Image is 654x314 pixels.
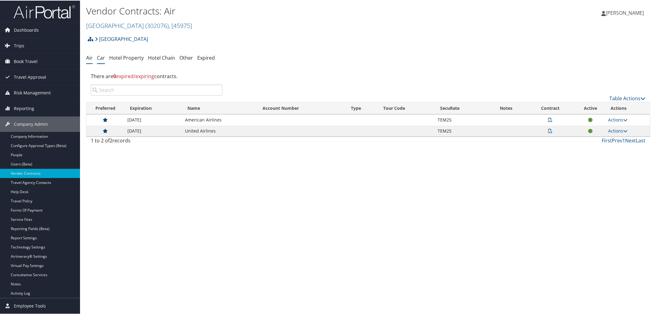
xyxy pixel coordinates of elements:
td: United Airlines [182,125,257,136]
th: Expiration: activate to sort column ascending [124,102,182,114]
a: Last [636,137,646,143]
span: ( 302076 ) [145,21,169,29]
span: Book Travel [14,53,38,69]
strong: 0 [113,72,116,79]
a: Air [86,54,93,61]
a: Next [625,137,636,143]
div: There are contracts. [86,67,650,84]
a: Other [179,54,193,61]
a: Actions [608,116,628,122]
a: [GEOGRAPHIC_DATA] [95,32,148,45]
th: Preferred: activate to sort column ascending [86,102,124,114]
img: airportal-logo.png [14,4,75,18]
div: 1 to 2 of records [91,136,223,147]
h1: Vendor Contracts: Air [86,4,462,17]
span: Travel Approval [14,69,46,84]
span: Company Admin [14,116,48,131]
span: Risk Management [14,85,51,100]
a: Table Actions [610,94,646,101]
th: Tour Code: activate to sort column ascending [378,102,435,114]
a: First [602,137,612,143]
a: [PERSON_NAME] [602,3,650,22]
a: [GEOGRAPHIC_DATA] [86,21,192,29]
td: TEM25 [435,114,488,125]
a: Hotel Property [109,54,144,61]
th: Active: activate to sort column ascending [576,102,605,114]
th: SecuRate: activate to sort column ascending [435,102,488,114]
span: [PERSON_NAME] [606,9,644,16]
td: [DATE] [124,114,182,125]
th: Notes: activate to sort column ascending [487,102,525,114]
span: , [ 45975 ] [169,21,192,29]
a: Car [97,54,105,61]
th: Actions [605,102,650,114]
span: 2 [110,137,112,143]
span: Trips [14,38,24,53]
td: TEM25 [435,125,488,136]
span: Reporting [14,100,34,116]
th: Account Number: activate to sort column ascending [257,102,346,114]
th: Name: activate to sort column ascending [182,102,257,114]
td: American Airlines [182,114,257,125]
th: Type: activate to sort column ascending [346,102,378,114]
span: expired/expiring [113,72,154,79]
a: Actions [608,127,628,133]
a: Prev [612,137,623,143]
th: Contract: activate to sort column ascending [525,102,576,114]
span: Employee Tools [14,298,46,313]
span: Dashboards [14,22,39,37]
td: [DATE] [124,125,182,136]
input: Search [91,84,223,95]
a: Hotel Chain [148,54,175,61]
a: Expired [197,54,215,61]
a: 1 [623,137,625,143]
